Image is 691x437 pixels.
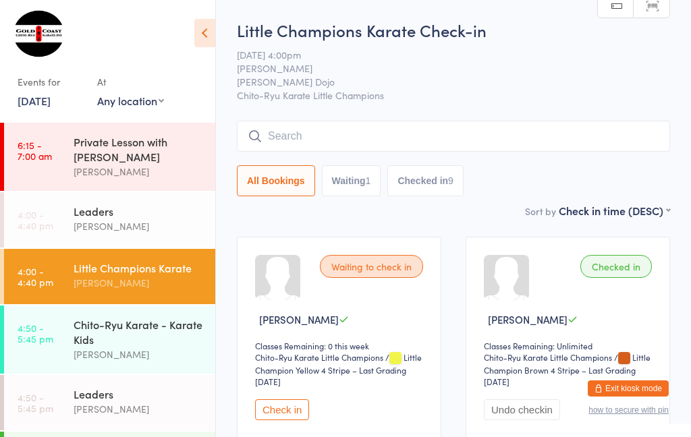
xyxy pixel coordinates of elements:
[588,405,669,415] button: how to secure with pin
[74,218,204,234] div: [PERSON_NAME]
[74,401,204,417] div: [PERSON_NAME]
[237,165,315,196] button: All Bookings
[74,204,204,218] div: Leaders
[255,399,309,420] button: Check in
[4,192,215,247] a: 4:00 -4:40 pmLeaders[PERSON_NAME]
[255,340,427,351] div: Classes Remaining: 0 this week
[588,380,669,397] button: Exit kiosk mode
[18,140,52,161] time: 6:15 - 7:00 am
[97,71,164,93] div: At
[4,123,215,191] a: 6:15 -7:00 amPrivate Lesson with [PERSON_NAME][PERSON_NAME]
[4,305,215,374] a: 4:50 -5:45 pmChito-Ryu Karate - Karate Kids[PERSON_NAME]
[74,317,204,347] div: Chito-Ryu Karate - Karate Kids
[4,249,215,304] a: 4:00 -4:40 pmLittle Champions Karate[PERSON_NAME]
[255,351,422,387] span: / Little Champion Yellow 4 Stripe – Last Grading [DATE]
[74,347,204,362] div: [PERSON_NAME]
[259,312,339,326] span: [PERSON_NAME]
[18,71,84,93] div: Events for
[484,351,651,387] span: / Little Champion Brown 4 Stripe – Last Grading [DATE]
[237,88,670,102] span: Chito-Ryu Karate Little Champions
[525,204,556,218] label: Sort by
[74,386,204,401] div: Leaders
[320,255,423,278] div: Waiting to check in
[322,165,381,196] button: Waiting1
[237,19,670,41] h2: Little Champions Karate Check-in
[18,392,53,413] time: 4:50 - 5:45 pm
[237,75,649,88] span: [PERSON_NAME] Dojo
[488,312,568,326] span: [PERSON_NAME]
[74,164,204,179] div: [PERSON_NAME]
[4,375,215,430] a: 4:50 -5:45 pmLeaders[PERSON_NAME]
[484,340,656,351] div: Classes Remaining: Unlimited
[559,203,670,218] div: Check in time (DESC)
[13,10,64,57] img: Gold Coast Chito-Ryu Karate
[18,209,53,231] time: 4:00 - 4:40 pm
[255,351,383,363] div: Chito-Ryu Karate Little Champions
[484,399,560,420] button: Undo checkin
[18,266,53,287] time: 4:00 - 4:40 pm
[237,48,649,61] span: [DATE] 4:00pm
[484,351,612,363] div: Chito-Ryu Karate Little Champions
[237,121,670,152] input: Search
[18,322,53,344] time: 4:50 - 5:45 pm
[97,93,164,108] div: Any location
[18,93,51,108] a: [DATE]
[237,61,649,75] span: [PERSON_NAME]
[74,275,204,291] div: [PERSON_NAME]
[366,175,371,186] div: 1
[74,134,204,164] div: Private Lesson with [PERSON_NAME]
[387,165,464,196] button: Checked in9
[580,255,652,278] div: Checked in
[448,175,453,186] div: 9
[74,260,204,275] div: Little Champions Karate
